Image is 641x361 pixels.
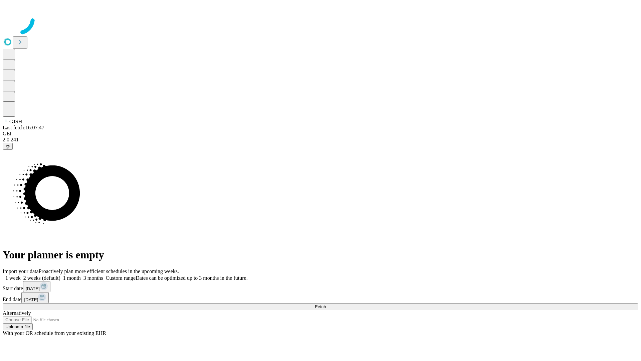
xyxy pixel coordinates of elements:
[3,249,638,261] h1: Your planner is empty
[5,144,10,149] span: @
[3,323,33,330] button: Upload a file
[3,310,31,316] span: Alternatively
[5,275,21,281] span: 1 week
[23,275,60,281] span: 2 weeks (default)
[21,292,49,303] button: [DATE]
[3,330,106,336] span: With your OR schedule from your existing EHR
[39,268,179,274] span: Proactively plan more efficient schedules in the upcoming weeks.
[3,137,638,143] div: 2.0.241
[26,286,40,291] span: [DATE]
[3,303,638,310] button: Fetch
[3,131,638,137] div: GEI
[136,275,247,281] span: Dates can be optimized up to 3 months in the future.
[23,281,50,292] button: [DATE]
[24,297,38,302] span: [DATE]
[9,119,22,124] span: GJSH
[3,268,39,274] span: Import your data
[3,143,13,150] button: @
[63,275,81,281] span: 1 month
[3,281,638,292] div: Start date
[106,275,136,281] span: Custom range
[83,275,103,281] span: 3 months
[3,292,638,303] div: End date
[3,125,44,130] span: Last fetch: 16:07:47
[315,304,326,309] span: Fetch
